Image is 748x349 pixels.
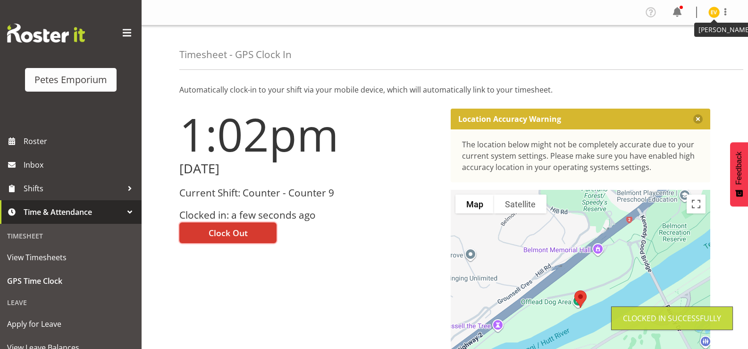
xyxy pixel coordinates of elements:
p: Automatically clock-in to your shift via your mobile device, which will automatically link to you... [179,84,710,95]
span: Apply for Leave [7,317,134,331]
span: Time & Attendance [24,205,123,219]
h1: 1:02pm [179,109,439,160]
div: The location below might not be completely accurate due to your current system settings. Please m... [462,139,699,173]
span: Clock Out [209,227,248,239]
h2: [DATE] [179,162,439,176]
span: Feedback [735,152,743,185]
button: Close message [693,114,703,124]
h4: Timesheet - GPS Clock In [179,49,292,60]
button: Clock Out [179,222,277,243]
button: Show satellite imagery [494,195,546,213]
button: Show street map [455,195,494,213]
span: Shifts [24,181,123,196]
span: View Timesheets [7,250,134,264]
button: Feedback - Show survey [730,142,748,206]
a: GPS Time Clock [2,269,139,293]
div: Timesheet [2,226,139,246]
span: GPS Time Clock [7,274,134,288]
span: Roster [24,134,137,148]
div: Petes Emporium [34,73,107,87]
span: Inbox [24,158,137,172]
p: Location Accuracy Warning [458,114,561,124]
h3: Clocked in: a few seconds ago [179,210,439,221]
img: eva-vailini10223.jpg [708,7,720,18]
h3: Current Shift: Counter - Counter 9 [179,187,439,198]
a: Apply for Leave [2,312,139,336]
img: Rosterit website logo [7,24,85,43]
div: Leave [2,293,139,312]
a: View Timesheets [2,246,139,269]
div: Clocked in Successfully [623,313,721,324]
button: Toggle fullscreen view [687,195,706,213]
